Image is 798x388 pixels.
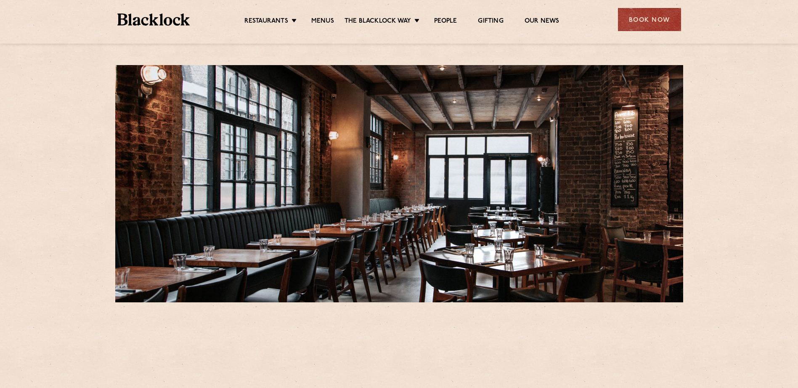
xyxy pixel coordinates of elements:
a: Our News [525,17,559,26]
a: People [434,17,457,26]
a: Menus [311,17,334,26]
div: Book Now [618,8,681,31]
a: Restaurants [244,17,288,26]
img: BL_Textured_Logo-footer-cropped.svg [117,13,190,26]
a: Gifting [478,17,503,26]
a: The Blacklock Way [345,17,411,26]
